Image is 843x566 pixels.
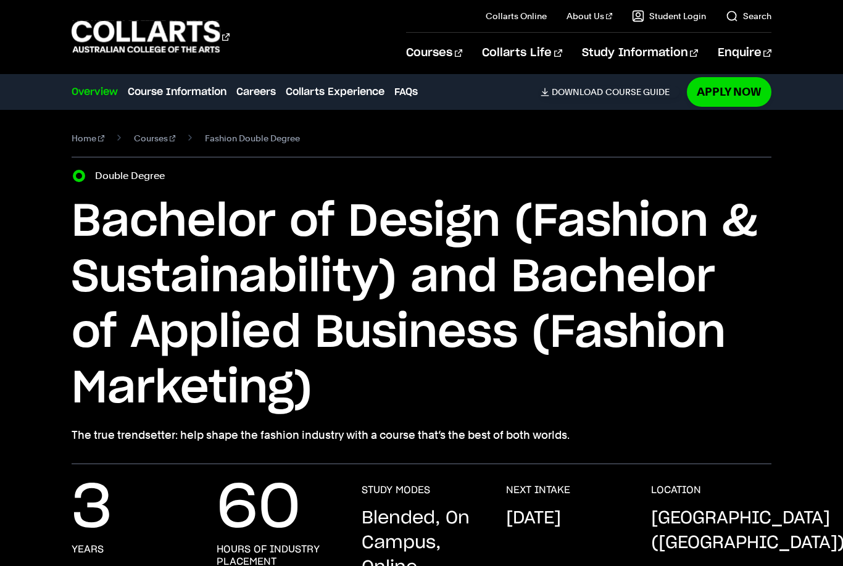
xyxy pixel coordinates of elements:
a: Search [726,10,771,22]
a: Courses [406,33,462,73]
a: Careers [236,85,276,99]
a: Course Information [128,85,226,99]
a: Collarts Experience [286,85,384,99]
span: Download [552,86,603,98]
a: Study Information [582,33,698,73]
p: 60 [217,484,301,533]
p: 3 [72,484,112,533]
span: Fashion Double Degree [205,130,300,147]
h1: Bachelor of Design (Fashion & Sustainability) and Bachelor of Applied Business (Fashion Marketing) [72,194,771,417]
p: [DATE] [506,506,561,531]
h3: STUDY MODES [362,484,430,496]
a: Collarts Life [482,33,562,73]
a: Home [72,130,104,147]
a: Student Login [632,10,706,22]
a: Apply Now [687,77,771,106]
a: About Us [567,10,612,22]
h3: years [72,543,104,556]
a: FAQs [394,85,418,99]
a: Courses [134,130,176,147]
label: Double Degree [95,167,172,185]
a: Collarts Online [486,10,547,22]
a: Overview [72,85,118,99]
p: The true trendsetter: help shape the fashion industry with a course that’s the best of both worlds. [72,427,771,444]
a: DownloadCourse Guide [541,86,679,98]
h3: LOCATION [651,484,701,496]
a: Enquire [718,33,771,73]
div: Go to homepage [72,19,230,54]
h3: NEXT INTAKE [506,484,570,496]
